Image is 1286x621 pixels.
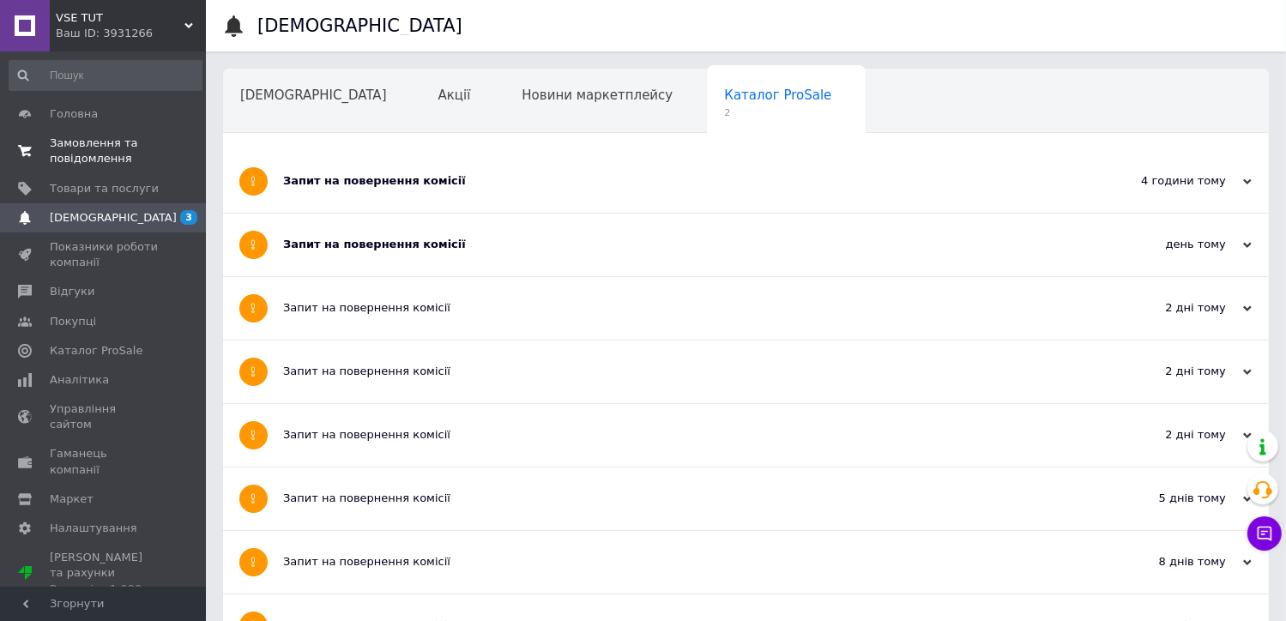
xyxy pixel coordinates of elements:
[50,401,159,432] span: Управління сайтом
[180,210,197,225] span: 3
[283,427,1080,443] div: Запит на повернення комісії
[1080,364,1252,379] div: 2 дні тому
[1080,237,1252,252] div: день тому
[50,491,94,507] span: Маркет
[50,446,159,477] span: Гаманець компанії
[283,300,1080,316] div: Запит на повернення комісії
[1080,300,1252,316] div: 2 дні тому
[50,239,159,270] span: Показники роботи компанії
[50,284,94,299] span: Відгуки
[9,60,202,91] input: Пошук
[240,87,387,103] span: [DEMOGRAPHIC_DATA]
[283,173,1080,189] div: Запит на повернення комісії
[50,550,159,597] span: [PERSON_NAME] та рахунки
[283,491,1080,506] div: Запит на повернення комісії
[56,10,184,26] span: VSE TUT
[1080,173,1252,189] div: 4 години тому
[1080,554,1252,570] div: 8 днів тому
[1247,516,1282,551] button: Чат з покупцем
[50,181,159,196] span: Товари та послуги
[50,521,137,536] span: Налаштування
[283,237,1080,252] div: Запит на повернення комісії
[50,582,159,597] div: Prom мікс 1 000
[50,343,142,359] span: Каталог ProSale
[724,87,831,103] span: Каталог ProSale
[438,87,471,103] span: Акції
[56,26,206,41] div: Ваш ID: 3931266
[1080,491,1252,506] div: 5 днів тому
[283,554,1080,570] div: Запит на повернення комісії
[50,372,109,388] span: Аналітика
[50,106,98,122] span: Головна
[283,364,1080,379] div: Запит на повернення комісії
[522,87,673,103] span: Новини маркетплейсу
[1080,427,1252,443] div: 2 дні тому
[724,106,831,119] span: 2
[50,136,159,166] span: Замовлення та повідомлення
[50,210,177,226] span: [DEMOGRAPHIC_DATA]
[257,15,462,36] h1: [DEMOGRAPHIC_DATA]
[50,314,96,329] span: Покупці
